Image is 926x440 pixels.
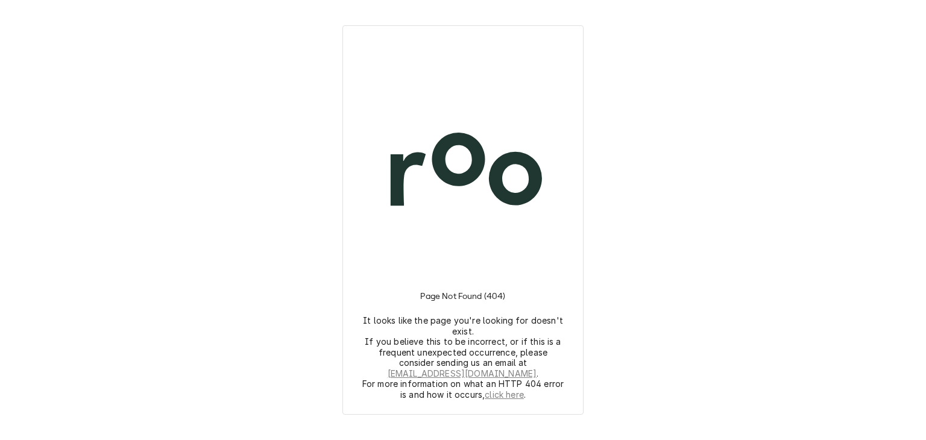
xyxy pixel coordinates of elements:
[388,368,537,379] a: [EMAIL_ADDRESS][DOMAIN_NAME]
[485,389,524,400] a: click here
[362,315,564,336] p: It looks like the page you're looking for doesn't exist.
[357,66,569,277] img: Logo
[362,336,564,379] p: If you believe this to be incorrect, or if this is a frequent unexpected occurrence, please consi...
[357,40,569,400] div: Logo and Instructions Container
[362,379,564,400] p: For more information on what an HTTP 404 error is and how it occurs, .
[420,277,505,315] h3: Page Not Found (404)
[357,277,569,400] div: Instructions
